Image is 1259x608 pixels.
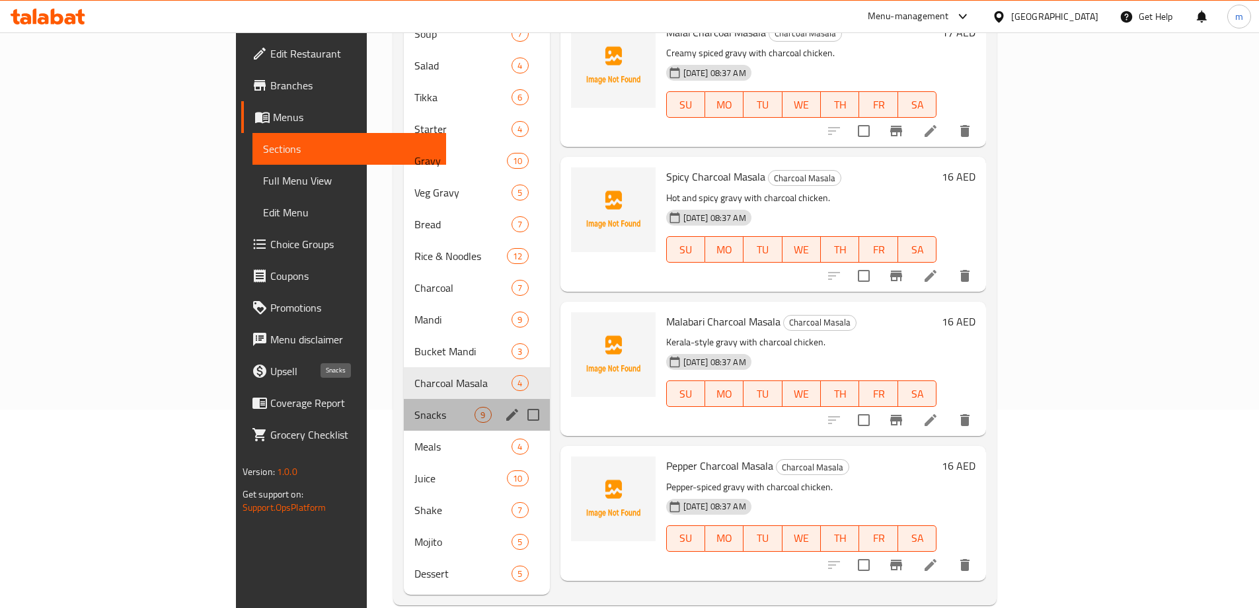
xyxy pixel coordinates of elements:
[942,23,975,42] h6: 17 AED
[949,260,981,292] button: delete
[850,551,878,579] span: Select to update
[666,45,937,62] p: Creamy spiced gravy with charcoal chicken.
[414,185,512,200] span: Veg Gravy
[512,534,528,550] div: items
[850,117,878,145] span: Select to update
[666,190,937,206] p: Hot and spicy gravy with charcoal chicken.
[903,95,931,114] span: SA
[744,525,782,552] button: TU
[788,529,816,548] span: WE
[788,240,816,259] span: WE
[768,170,841,186] div: Charcoal Masala
[1011,9,1098,24] div: [GEOGRAPHIC_DATA]
[903,384,931,404] span: SA
[414,439,512,455] span: Meals
[571,23,656,108] img: Malai Charcoal Masala
[942,167,975,186] h6: 16 AED
[784,315,856,330] span: Charcoal Masala
[880,549,912,581] button: Branch-specific-item
[512,312,528,327] div: items
[512,504,527,517] span: 7
[512,345,527,358] span: 3
[705,236,744,263] button: MO
[270,395,436,411] span: Coverage Report
[672,240,700,259] span: SU
[864,95,892,114] span: FR
[710,384,738,404] span: MO
[705,91,744,118] button: MO
[666,91,705,118] button: SU
[942,312,975,331] h6: 16 AED
[710,529,738,548] span: MO
[273,109,436,125] span: Menus
[666,456,773,476] span: Pepper Charcoal Masala
[414,343,512,359] div: Bucket Mandi
[826,529,854,548] span: TH
[404,113,549,145] div: Starter4
[678,356,751,369] span: [DATE] 08:37 AM
[512,502,528,518] div: items
[512,566,528,582] div: items
[821,525,859,552] button: TH
[414,121,512,137] div: Starter
[512,185,528,200] div: items
[859,236,897,263] button: FR
[508,250,527,263] span: 12
[512,536,527,548] span: 5
[868,9,949,24] div: Menu-management
[923,557,938,573] a: Edit menu item
[404,145,549,177] div: Gravy10
[949,115,981,147] button: delete
[241,419,446,451] a: Grocery Checklist
[277,463,297,480] span: 1.0.0
[404,335,549,367] div: Bucket Mandi3
[666,312,781,331] span: Malabari Charcoal Masala
[666,525,705,552] button: SU
[414,248,507,264] div: Rice & Noodles
[404,50,549,81] div: Salad4
[512,216,528,232] div: items
[270,268,436,284] span: Coupons
[942,456,975,475] h6: 16 AED
[776,459,849,475] div: Charcoal Masala
[263,173,436,189] span: Full Menu View
[414,58,512,73] span: Salad
[414,312,512,327] div: Mandi
[414,375,512,391] span: Charcoal Masala
[414,534,512,550] span: Mojito
[414,216,512,232] span: Bread
[270,427,436,443] span: Grocery Checklist
[270,236,436,252] span: Choice Groups
[1235,9,1243,24] span: m
[783,315,857,331] div: Charcoal Masala
[880,115,912,147] button: Branch-specific-item
[243,486,303,503] span: Get support on:
[414,566,512,582] span: Dessert
[923,412,938,428] a: Edit menu item
[475,409,490,421] span: 9
[404,558,549,589] div: Dessert5
[508,155,527,167] span: 10
[512,187,527,199] span: 5
[404,304,549,335] div: Mandi9
[414,26,512,42] div: Soup
[705,525,744,552] button: MO
[241,324,446,355] a: Menu disclaimer
[241,387,446,419] a: Coverage Report
[672,384,700,404] span: SU
[821,380,859,407] button: TH
[864,384,892,404] span: FR
[512,568,527,580] span: 5
[404,367,549,399] div: Charcoal Masala4
[270,331,436,347] span: Menu disclaimer
[414,153,507,169] span: Gravy
[571,312,656,397] img: Malabari Charcoal Masala
[898,525,936,552] button: SA
[512,314,527,326] span: 9
[749,529,777,548] span: TU
[270,300,436,316] span: Promotions
[512,218,527,231] span: 7
[705,380,744,407] button: MO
